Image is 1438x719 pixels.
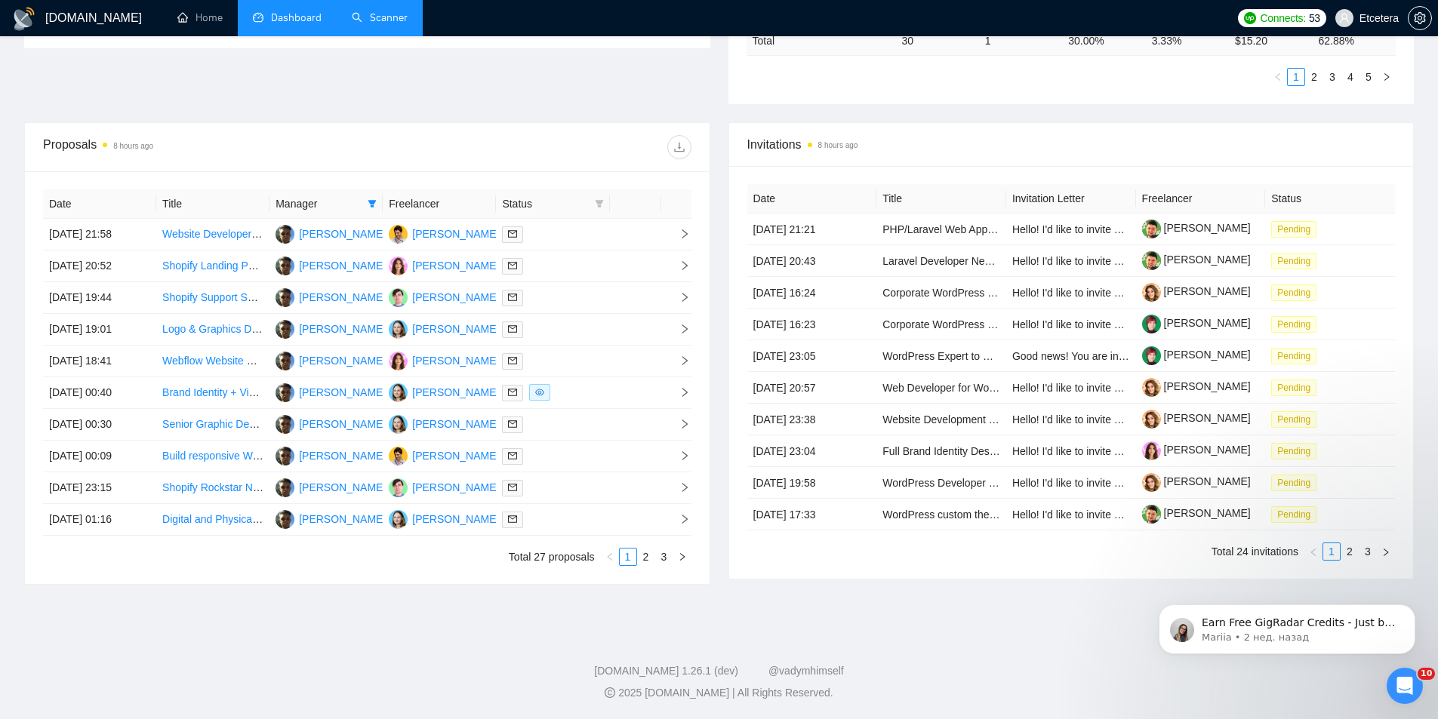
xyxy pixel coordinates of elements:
span: Status [502,195,588,212]
a: Digital and Physical Branding [162,513,300,525]
div: [PERSON_NAME] [299,289,386,306]
td: Build responsive WordPress site with booking/payment functionality [156,441,269,472]
td: 30.00 % [1062,26,1145,55]
span: filter [595,199,604,208]
img: AP [276,415,294,434]
th: Freelancer [1136,184,1266,214]
span: left [1273,72,1282,81]
button: setting [1408,6,1432,30]
span: mail [508,388,517,397]
span: right [667,419,690,429]
td: [DATE] 23:15 [43,472,156,504]
td: [DATE] 00:09 [43,441,156,472]
th: Freelancer [383,189,496,219]
td: [DATE] 19:01 [43,314,156,346]
img: PD [389,352,408,370]
iframe: Intercom notifications сообщение [1136,573,1438,678]
div: [PERSON_NAME] [412,479,499,496]
a: VY[PERSON_NAME] [389,512,499,524]
time: 8 hours ago [818,141,858,149]
a: AP[PERSON_NAME] [276,354,386,366]
span: right [667,387,690,398]
img: AP [276,510,294,529]
span: mail [508,293,517,302]
a: 3 [1324,69,1341,85]
div: [PERSON_NAME] [412,511,499,527]
span: setting [1409,12,1431,24]
span: mail [508,229,517,238]
img: c1Yz1V5vTkFBIK6lnZKICux94CK7NJh7mMOvUEmt1RGeaFBAi1QHuau63OPw6vGT8z [1142,346,1161,365]
div: [PERSON_NAME] [412,416,499,432]
img: DB [389,225,408,244]
a: AP[PERSON_NAME] [276,290,386,303]
li: 3 [655,548,673,566]
a: [PERSON_NAME] [1142,285,1251,297]
a: WordPress Developer for Multiple Websites [882,477,1086,489]
a: Pending [1271,476,1323,488]
img: PD [389,257,408,275]
span: mail [508,324,517,333]
td: [DATE] 20:43 [747,245,877,277]
a: DM[PERSON_NAME] [389,290,499,303]
div: [PERSON_NAME] [299,447,386,464]
td: Full Brand Identity Design for Upcoming Launch [876,435,1006,467]
a: DB[PERSON_NAME] Bronfain [389,449,541,461]
img: c1H5j4uuwRoiYYBPUc0TtXcw2dMxy5fGUeEXcoyQTo85fuH37bAwWfg3xyvaZyZkb6 [1142,505,1161,524]
span: Connects: [1261,10,1306,26]
span: right [667,324,690,334]
span: Pending [1271,475,1316,491]
td: Brand Identity + Visual Suite Needed for Marketing Services Brand [156,377,269,409]
a: Pending [1271,223,1323,235]
a: AP[PERSON_NAME] [276,512,386,524]
a: Pending [1271,349,1323,361]
td: [DATE] 01:16 [43,504,156,536]
td: [DATE] 00:40 [43,377,156,409]
a: setting [1408,12,1432,24]
a: Website Developer for Senior Living Company [162,228,379,240]
img: AP [276,257,294,275]
div: [PERSON_NAME] [299,416,386,432]
li: Next Page [1378,68,1396,86]
th: Date [43,189,156,219]
iframe: Intercom live chat [1387,668,1423,704]
div: [PERSON_NAME] [412,321,499,337]
span: Pending [1271,221,1316,238]
a: Pending [1271,286,1323,298]
img: c1b9JySzac4x4dgsEyqnJHkcyMhtwYhRX20trAqcVMGYnIMrxZHAKhfppX9twvsE1T [1142,410,1161,429]
a: Full Brand Identity Design for Upcoming Launch [882,445,1107,457]
td: Shopify Support Specialist [156,282,269,314]
a: Corporate WordPress Website Development for NAT Constructions [882,287,1196,299]
img: VY [389,383,408,402]
a: Pending [1271,444,1323,456]
a: homeHome [177,11,223,24]
span: Pending [1271,411,1316,428]
span: right [678,552,687,561]
a: Pending [1271,318,1323,330]
a: AP[PERSON_NAME] [276,417,386,429]
button: right [1377,542,1395,561]
td: 30 [895,26,978,55]
a: Pending [1271,254,1323,266]
span: 10 [1418,668,1435,680]
td: [DATE] 17:33 [747,499,877,530]
img: c1H5j4uuwRoiYYBPUc0TtXcw2dMxy5fGUeEXcoyQTo85fuH37bAwWfg3xyvaZyZkb6 [1142,220,1161,238]
li: 3 [1323,68,1341,86]
a: PD[PERSON_NAME] [389,259,499,271]
img: VY [389,510,408,529]
span: right [667,229,690,239]
li: Previous Page [1269,68,1287,86]
li: Next Page [673,548,691,566]
img: AP [276,352,294,370]
a: Web Developer for WordPress (NO AI ANSWERS) [882,382,1119,394]
a: 3 [656,548,673,565]
button: right [1378,68,1396,86]
span: Pending [1271,348,1316,364]
span: Pending [1271,506,1316,523]
td: $ 15.20 [1229,26,1312,55]
span: right [1382,72,1391,81]
span: filter [365,192,380,215]
td: [DATE] 18:41 [43,346,156,377]
a: [PERSON_NAME] [1142,444,1251,456]
li: 4 [1341,68,1359,86]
